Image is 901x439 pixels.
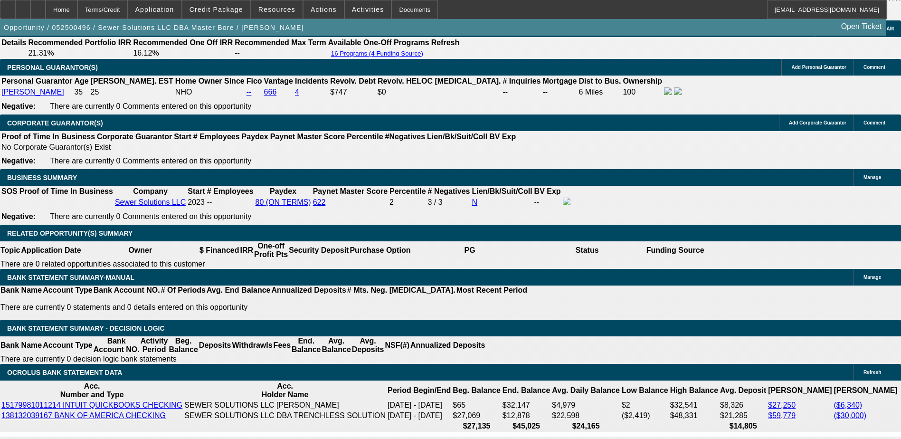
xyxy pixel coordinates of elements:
[270,133,345,141] b: Paynet Master Score
[242,133,268,141] b: Paydex
[502,382,550,400] th: End. Balance
[313,187,388,195] b: Paynet Master Score
[579,77,621,85] b: Dist to Bus.
[207,187,254,195] b: # Employees
[20,241,81,259] th: Application Date
[1,212,36,220] b: Negative:
[330,87,376,97] td: $747
[551,382,620,400] th: Avg. Daily Balance
[1,77,72,85] b: Personal Guarantor
[7,229,133,237] span: RELATED OPPORTUNITY(S) SUMMARY
[720,421,767,431] th: $14,805
[74,87,89,97] td: 35
[670,401,719,410] td: $32,541
[387,401,451,410] td: [DATE] - [DATE]
[621,382,669,400] th: Low Balance
[7,119,103,127] span: CORPORATE GUARANTOR(S)
[1,143,520,152] td: No Corporate Guarantor(s) Exist
[82,241,199,259] th: Owner
[720,401,767,410] td: $8,326
[273,336,291,354] th: Fees
[135,6,174,13] span: Application
[472,187,532,195] b: Lien/Bk/Suit/Coll
[184,401,386,410] td: SEWER SOLUTIONS LLC [PERSON_NAME]
[472,198,477,206] a: N
[4,24,304,31] span: Opportunity / 052500496 / Sewer Solutions LLC DBA Master Bore / [PERSON_NAME]
[254,241,288,259] th: One-off Profit Pts
[1,411,166,420] a: 138132039167 BANK OF AMERICA CHECKING
[74,77,88,85] b: Age
[328,38,430,48] th: Available One-Off Programs
[28,48,132,58] td: 21.31%
[231,336,273,354] th: Withdrawls
[720,411,767,420] td: $21,285
[207,198,212,206] span: --
[270,187,296,195] b: Paydex
[93,336,140,354] th: Bank Account NO.
[42,336,93,354] th: Account Type
[720,382,767,400] th: Avg. Deposit
[837,19,885,35] a: Open Ticket
[295,77,328,85] b: Incidents
[622,87,663,97] td: 100
[206,286,271,295] th: Avg. End Balance
[1,88,64,96] a: [PERSON_NAME]
[1,382,183,400] th: Acc. Number and Type
[452,382,501,400] th: Beg. Balance
[291,336,321,354] th: End. Balance
[428,187,470,195] b: # Negatives
[251,0,303,19] button: Resources
[863,65,885,70] span: Comment
[7,324,165,332] span: Bank Statement Summary - Decision Logic
[7,64,98,71] span: PERSONAL GUARANTOR(S)
[7,274,134,281] span: BANK STATEMENT SUMMARY-MANUAL
[50,157,251,165] span: There are currently 0 Comments entered on this opportunity
[93,286,161,295] th: Bank Account NO.
[378,77,501,85] b: Revolv. HELOC [MEDICAL_DATA].
[563,198,570,205] img: facebook-icon.png
[791,65,846,70] span: Add Personal Guarantor
[264,88,277,96] a: 666
[543,77,577,85] b: Mortgage
[410,336,485,354] th: Annualized Deposits
[489,133,516,141] b: BV Exp
[199,241,240,259] th: $ Financed
[502,87,541,97] td: --
[330,77,376,85] b: Revolv. Debt
[345,0,391,19] button: Activities
[1,38,27,48] th: Details
[184,382,386,400] th: Acc. Holder Name
[674,87,682,95] img: linkedin-icon.png
[133,48,233,58] td: 16.12%
[431,38,460,48] th: Refresh
[1,102,36,110] b: Negative:
[0,303,527,312] p: There are currently 0 statements and 0 details entered on this opportunity
[834,401,863,409] a: ($6,340)
[387,411,451,420] td: [DATE] - [DATE]
[115,198,186,206] a: Sewer Solutions LLC
[295,88,299,96] a: 4
[184,411,386,420] td: SEWER SOLUTIONS LLC DBA TRENCHLESS SOLUTION
[863,370,881,375] span: Refresh
[377,87,502,97] td: $0
[193,133,240,141] b: # Employees
[768,382,832,400] th: [PERSON_NAME]
[389,187,426,195] b: Percentile
[1,401,182,409] a: 15179981011214 INTUIT QUICKBOOKS CHECKING
[621,411,669,420] td: ($2,419)
[349,241,411,259] th: Purchase Option
[50,212,251,220] span: There are currently 0 Comments entered on this opportunity
[502,411,550,420] td: $12,878
[328,49,426,57] button: 16 Programs (4 Funding Source)
[452,411,501,420] td: $27,069
[551,401,620,410] td: $4,979
[182,0,250,19] button: Credit Package
[670,382,719,400] th: High Balance
[90,87,174,97] td: 25
[97,133,172,141] b: Corporate Guarantor
[670,411,719,420] td: $48,331
[352,6,384,13] span: Activities
[579,87,622,97] td: 6 Miles
[529,241,646,259] th: Status
[863,175,881,180] span: Manage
